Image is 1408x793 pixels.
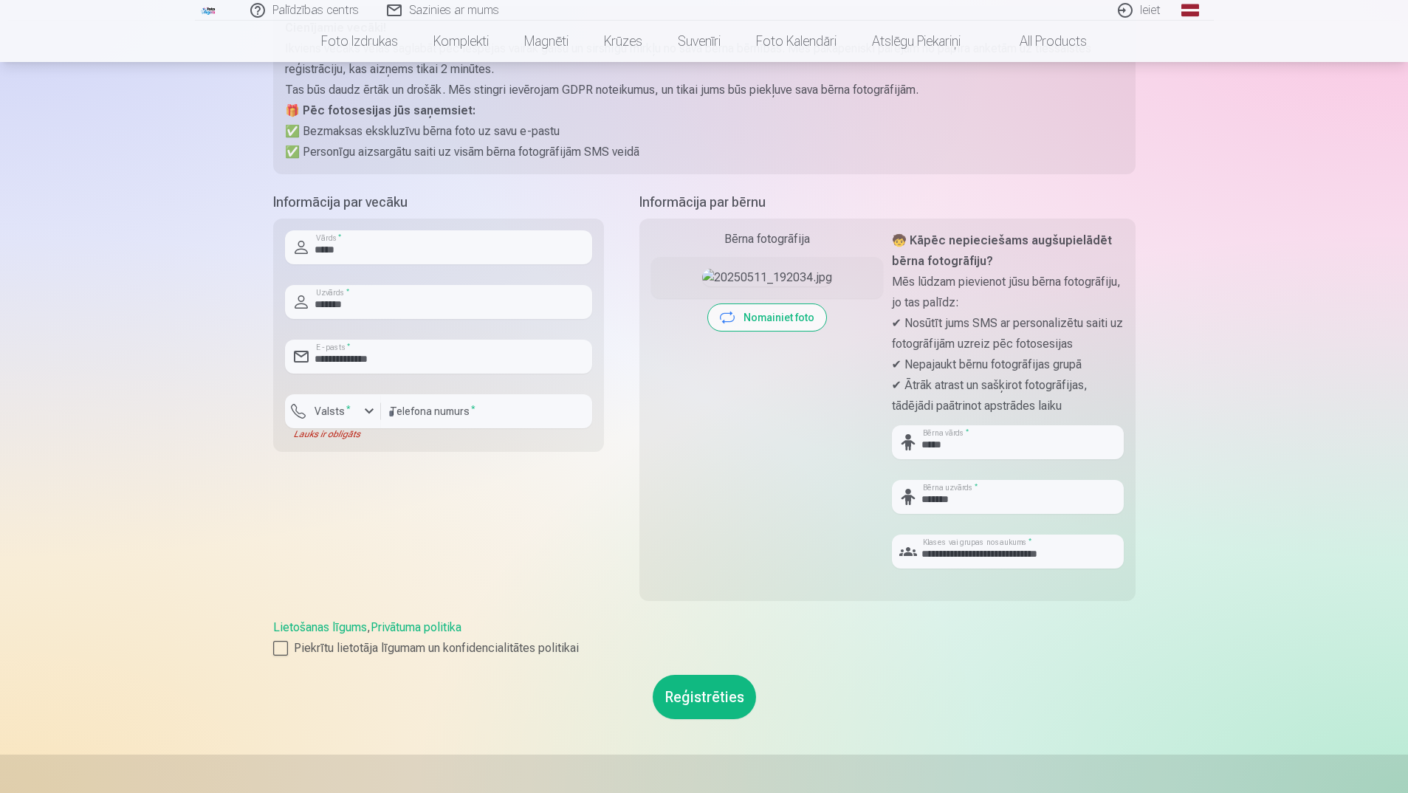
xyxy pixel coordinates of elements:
[702,269,832,286] img: 20250511_192034.jpg
[273,639,1136,657] label: Piekrītu lietotāja līgumam un konfidencialitātes politikai
[708,304,826,331] button: Nomainiet foto
[285,428,381,440] div: Lauks ir obligāts
[660,21,738,62] a: Suvenīri
[303,21,416,62] a: Foto izdrukas
[285,142,1124,162] p: ✅ Personīgu aizsargātu saiti uz visām bērna fotogrāfijām SMS veidā
[371,620,461,634] a: Privātuma politika
[892,313,1124,354] p: ✔ Nosūtīt jums SMS ar personalizētu saiti uz fotogrāfijām uzreiz pēc fotosesijas
[416,21,506,62] a: Komplekti
[892,233,1112,268] strong: 🧒 Kāpēc nepieciešams augšupielādēt bērna fotogrāfiju?
[651,230,883,248] div: Bērna fotogrāfija
[285,121,1124,142] p: ✅ Bezmaksas ekskluzīvu bērna foto uz savu e-pastu
[892,272,1124,313] p: Mēs lūdzam pievienot jūsu bērna fotogrāfiju, jo tas palīdz:
[273,620,367,634] a: Lietošanas līgums
[285,394,381,428] button: Valsts*
[309,404,357,419] label: Valsts
[892,354,1124,375] p: ✔ Nepajaukt bērnu fotogrāfijas grupā
[201,6,217,15] img: /fa1
[639,192,1136,213] h5: Informācija par bērnu
[285,80,1124,100] p: Tas būs daudz ērtāk un drošāk. Mēs stingri ievērojam GDPR noteikumus, un tikai jums būs piekļuve ...
[653,675,756,719] button: Reģistrēties
[738,21,854,62] a: Foto kalendāri
[892,375,1124,416] p: ✔ Ātrāk atrast un sašķirot fotogrāfijas, tādējādi paātrinot apstrādes laiku
[586,21,660,62] a: Krūzes
[506,21,586,62] a: Magnēti
[978,21,1105,62] a: All products
[273,192,604,213] h5: Informācija par vecāku
[285,103,475,117] strong: 🎁 Pēc fotosesijas jūs saņemsiet:
[273,619,1136,657] div: ,
[854,21,978,62] a: Atslēgu piekariņi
